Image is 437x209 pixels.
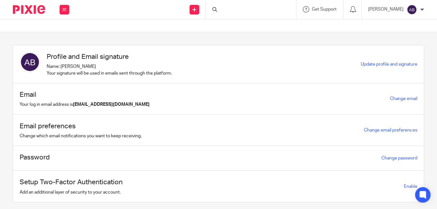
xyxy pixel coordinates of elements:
[381,156,417,160] a: Change password
[13,5,45,14] img: Pixie
[368,6,404,13] p: [PERSON_NAME]
[20,177,123,187] h1: Setup Two-Factor Authentication
[47,63,172,77] p: Name: [PERSON_NAME] Your signature will be used in emails sent through the platform.
[407,5,417,15] img: svg%3E
[404,184,417,189] span: Enable
[47,52,172,62] h1: Profile and Email signature
[20,189,123,195] p: Add an additional layer of security to your account.
[20,90,150,100] h1: Email
[73,102,150,107] b: [EMAIL_ADDRESS][DOMAIN_NAME]
[20,101,150,108] p: Your log in email address is
[20,152,50,162] h1: Password
[20,52,40,72] img: svg%3E
[312,7,337,12] span: Get Support
[20,133,142,139] p: Change which email notifications you want to keep receiving.
[390,96,417,101] a: Change email
[364,128,417,132] a: Change email preferences
[20,121,142,131] h1: Email preferences
[361,62,417,67] a: Update profile and signature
